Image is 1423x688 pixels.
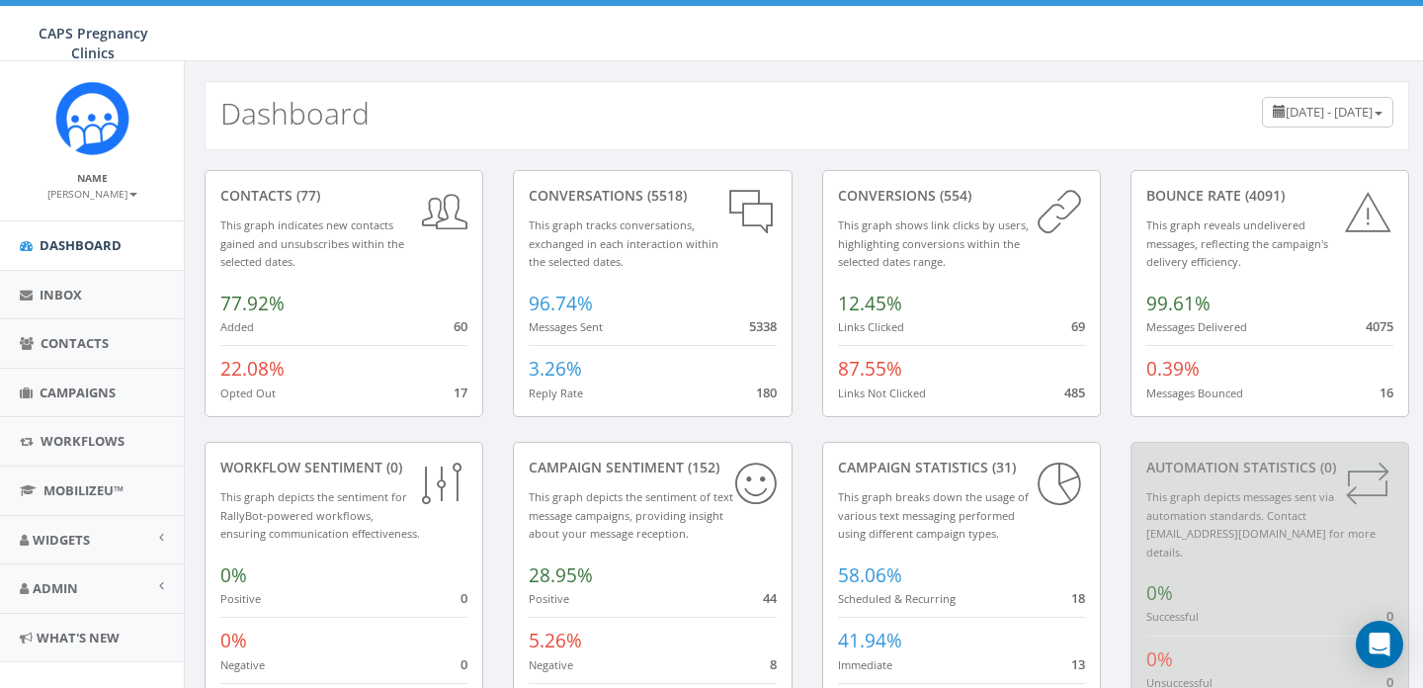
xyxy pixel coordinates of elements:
small: [PERSON_NAME] [47,187,137,201]
span: (31) [988,458,1016,476]
span: 77.92% [220,291,285,316]
span: Contacts [41,334,109,352]
span: (5518) [643,186,687,205]
div: conversions [838,186,1085,206]
span: 28.95% [529,562,593,588]
span: (4091) [1241,186,1285,205]
span: 17 [454,384,467,401]
span: 5.26% [529,628,582,653]
span: What's New [37,629,120,646]
span: 5338 [749,317,777,335]
div: Open Intercom Messenger [1356,621,1403,668]
span: 485 [1064,384,1085,401]
span: Widgets [33,531,90,549]
span: CAPS Pregnancy Clinics [39,24,148,62]
small: Positive [220,591,261,606]
small: Scheduled & Recurring [838,591,956,606]
div: Workflow Sentiment [220,458,467,477]
span: (152) [684,458,719,476]
span: 0% [220,562,247,588]
span: 22.08% [220,356,285,382]
small: This graph indicates new contacts gained and unsubscribes within the selected dates. [220,217,404,269]
span: 96.74% [529,291,593,316]
span: 87.55% [838,356,902,382]
span: 0 [460,655,467,673]
span: 99.61% [1146,291,1211,316]
div: Campaign Sentiment [529,458,776,477]
small: This graph depicts messages sent via automation standards. Contact [EMAIL_ADDRESS][DOMAIN_NAME] f... [1146,489,1376,559]
span: 0% [1146,580,1173,606]
span: 8 [770,655,777,673]
span: 4075 [1366,317,1393,335]
span: (554) [936,186,971,205]
span: MobilizeU™ [43,481,124,499]
span: 58.06% [838,562,902,588]
div: Automation Statistics [1146,458,1393,477]
span: Admin [33,579,78,597]
span: (0) [382,458,402,476]
small: Negative [220,657,265,672]
span: Workflows [41,432,125,450]
small: Links Clicked [838,319,904,334]
span: 41.94% [838,628,902,653]
span: 13 [1071,655,1085,673]
span: 0% [1146,646,1173,672]
div: Bounce Rate [1146,186,1393,206]
small: This graph depicts the sentiment for RallyBot-powered workflows, ensuring communication effective... [220,489,420,541]
small: This graph depicts the sentiment of text message campaigns, providing insight about your message ... [529,489,733,541]
span: Inbox [40,286,82,303]
small: This graph tracks conversations, exchanged in each interaction within the selected dates. [529,217,718,269]
span: 60 [454,317,467,335]
small: Name [77,171,108,185]
span: Campaigns [40,384,116,401]
span: 69 [1071,317,1085,335]
small: This graph shows link clicks by users, highlighting conversions within the selected dates range. [838,217,1029,269]
span: (0) [1316,458,1336,476]
small: Added [220,319,254,334]
img: Rally_Corp_Icon_1.png [55,81,129,155]
small: Immediate [838,657,892,672]
small: Messages Bounced [1146,386,1243,400]
div: contacts [220,186,467,206]
small: This graph reveals undelivered messages, reflecting the campaign's delivery efficiency. [1146,217,1328,269]
span: 44 [763,589,777,607]
span: 180 [756,384,777,401]
small: Reply Rate [529,386,583,400]
span: 0% [220,628,247,653]
span: 0.39% [1146,356,1200,382]
small: Messages Sent [529,319,603,334]
small: Negative [529,657,573,672]
span: 18 [1071,589,1085,607]
small: Links Not Clicked [838,386,926,400]
div: Campaign Statistics [838,458,1085,477]
a: [PERSON_NAME] [47,184,137,202]
span: 0 [460,589,467,607]
span: Dashboard [40,236,122,254]
span: 16 [1380,384,1393,401]
div: conversations [529,186,776,206]
span: 12.45% [838,291,902,316]
small: Positive [529,591,569,606]
small: This graph breaks down the usage of various text messaging performed using different campaign types. [838,489,1029,541]
span: (77) [293,186,320,205]
span: [DATE] - [DATE] [1286,103,1373,121]
small: Opted Out [220,386,276,400]
span: 3.26% [529,356,582,382]
span: 0 [1386,607,1393,625]
small: Messages Delivered [1146,319,1247,334]
h2: Dashboard [220,97,370,129]
small: Successful [1146,609,1199,624]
